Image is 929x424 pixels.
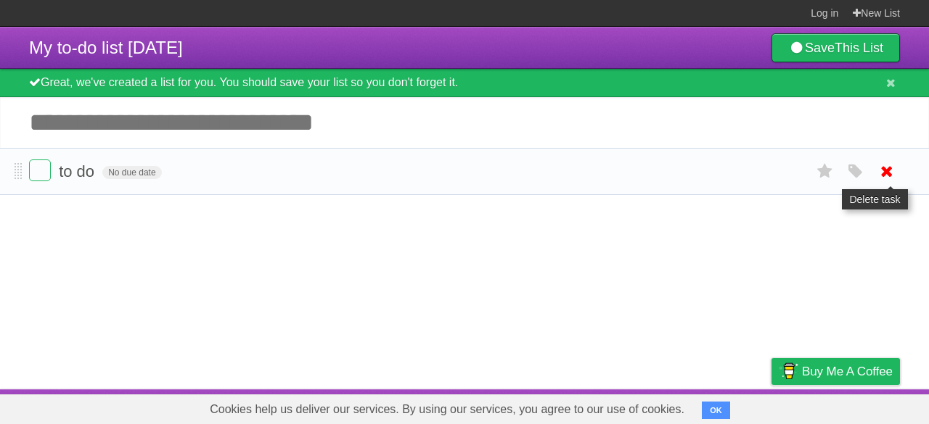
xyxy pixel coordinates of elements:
button: OK [702,402,730,419]
a: SaveThis List [772,33,900,62]
a: About [578,393,609,420]
img: Buy me a coffee [779,359,798,383]
a: Suggest a feature [809,393,900,420]
label: Done [29,159,51,181]
span: Buy me a coffee [802,359,893,384]
span: Cookies help us deliver our services. By using our services, you agree to our use of cookies. [195,395,699,424]
span: My to-do list [DATE] [29,38,183,57]
a: Buy me a coffee [772,358,900,385]
a: Terms [703,393,735,420]
span: to do [59,162,98,180]
b: This List [835,41,883,55]
label: Star task [811,159,839,183]
a: Developers [626,393,685,420]
a: Privacy [753,393,790,420]
span: No due date [102,166,161,179]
